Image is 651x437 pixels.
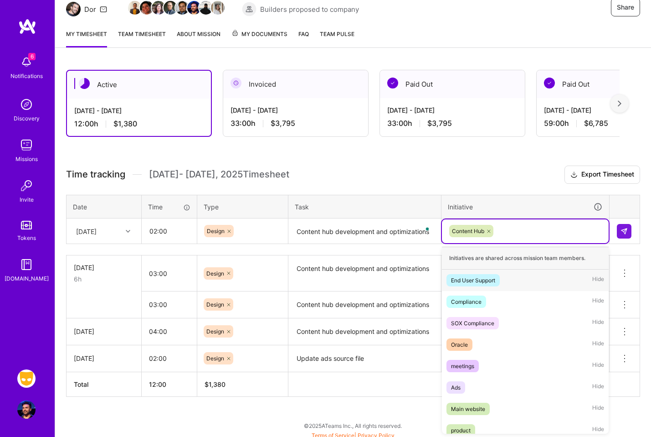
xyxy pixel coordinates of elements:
span: Design [207,228,225,234]
span: Design [206,301,224,308]
a: My timesheet [66,29,107,47]
img: bell [17,53,36,71]
div: 33:00 h [387,119,518,128]
input: HH:MM [142,261,197,286]
div: Invite [20,195,34,204]
img: User Avatar [17,401,36,419]
span: 6 [28,53,36,60]
img: guide book [17,255,36,274]
img: Active [79,78,90,89]
a: Team timesheet [118,29,166,47]
textarea: Content hub development and optimizations [289,292,440,317]
span: Design [206,270,224,277]
span: Design [206,355,224,362]
span: Hide [592,360,604,372]
span: Hide [592,317,604,329]
span: Content Hub [452,228,484,234]
input: HH:MM [142,346,197,370]
th: Type [197,195,288,218]
img: right [618,100,621,107]
img: tokens [21,221,32,229]
div: meetings [451,361,474,371]
div: [DATE] [74,263,134,272]
span: My Documents [231,29,287,39]
a: Grindr: Data + FE + CyberSecurity + QA [15,369,38,388]
span: $3,795 [427,119,452,128]
img: Team Member Avatar [128,1,142,15]
div: [DOMAIN_NAME] [5,274,49,283]
span: Team Pulse [320,31,354,37]
img: Team Member Avatar [187,1,201,15]
div: [DATE] - [DATE] [231,105,361,115]
div: [DATE] - [DATE] [387,105,518,115]
img: discovery [17,95,36,114]
span: Hide [592,424,604,437]
img: Paid Out [387,78,398,88]
div: [DATE] - [DATE] [74,106,204,115]
span: $ 1,380 [205,380,226,388]
input: HH:MM [142,319,197,343]
div: Initiatives are shared across mission team members. [442,247,609,270]
div: Compliance [451,297,482,307]
a: User Avatar [15,401,38,419]
div: null [617,224,632,239]
div: Notifications [10,71,43,81]
span: Hide [592,338,604,351]
img: Team Architect [66,2,81,16]
div: 12:00 h [74,119,204,129]
a: About Mission [177,29,220,47]
div: Oracle [451,340,468,349]
div: [DATE] [76,226,97,236]
textarea: Content hub development and optimizations [289,319,440,344]
a: Team Pulse [320,29,354,47]
textarea: To enrich screen reader interactions, please activate Accessibility in Grammarly extension settings [289,219,440,244]
a: FAQ [298,29,309,47]
img: Builders proposed to company [242,2,256,16]
i: icon Chevron [126,229,130,234]
img: Team Member Avatar [140,1,154,15]
div: Missions [15,154,38,164]
div: product [451,426,471,435]
div: Paid Out [380,70,525,98]
th: Date [67,195,142,218]
span: Hide [592,381,604,394]
img: Team Member Avatar [211,1,225,15]
input: HH:MM [142,292,197,317]
img: Invite [17,177,36,195]
span: Builders proposed to company [260,5,359,14]
span: Hide [592,296,604,308]
i: icon Mail [100,5,107,13]
img: Submit [620,228,628,235]
div: SOX Compliance [451,318,494,328]
div: End User Support [451,276,495,285]
span: [DATE] - [DATE] , 2025 Timesheet [149,169,289,180]
img: Team Member Avatar [152,1,165,15]
span: Hide [592,274,604,286]
div: Tokens [17,233,36,243]
button: Export Timesheet [564,166,640,184]
img: logo [18,18,36,35]
textarea: Content hub development and optimizations [289,256,440,291]
span: $1,380 [113,119,137,129]
div: 33:00 h [231,119,361,128]
img: Team Member Avatar [175,1,189,15]
th: 12:00 [142,372,197,396]
img: teamwork [17,136,36,154]
span: Share [617,3,634,12]
th: Total [67,372,142,396]
span: $6,785 [584,119,608,128]
img: Team Member Avatar [199,1,213,15]
div: Main website [451,404,485,414]
img: Paid Out [544,78,555,88]
i: icon Download [570,170,578,180]
div: Discovery [14,114,40,123]
div: Ads [451,383,461,392]
img: Grindr: Data + FE + CyberSecurity + QA [17,369,36,388]
div: [DATE] [74,354,134,363]
span: Hide [592,403,604,415]
input: HH:MM [142,219,196,243]
textarea: Update ads source file [289,346,440,371]
div: Initiative [448,202,603,212]
div: Dor [84,5,96,14]
span: $3,795 [271,119,295,128]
